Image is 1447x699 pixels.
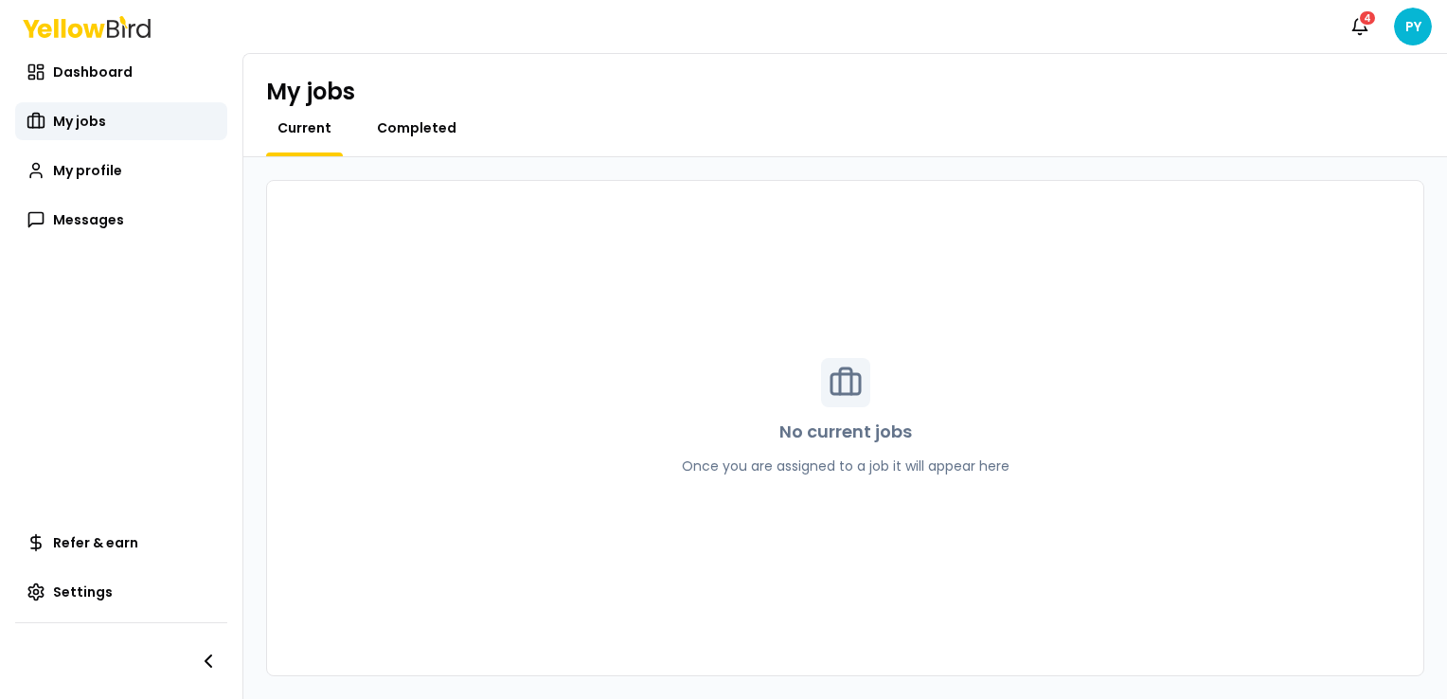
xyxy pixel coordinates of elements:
[53,112,106,131] span: My jobs
[779,419,912,445] p: No current jobs
[15,53,227,91] a: Dashboard
[53,533,138,552] span: Refer & earn
[682,457,1009,475] p: Once you are assigned to a job it will appear here
[1341,8,1379,45] button: 4
[266,77,355,107] h1: My jobs
[1394,8,1432,45] span: PY
[15,573,227,611] a: Settings
[15,201,227,239] a: Messages
[15,524,227,562] a: Refer & earn
[15,152,227,189] a: My profile
[53,582,113,601] span: Settings
[53,210,124,229] span: Messages
[15,102,227,140] a: My jobs
[53,161,122,180] span: My profile
[366,118,468,137] a: Completed
[266,118,343,137] a: Current
[1358,9,1377,27] div: 4
[377,118,456,137] span: Completed
[277,118,331,137] span: Current
[53,63,133,81] span: Dashboard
